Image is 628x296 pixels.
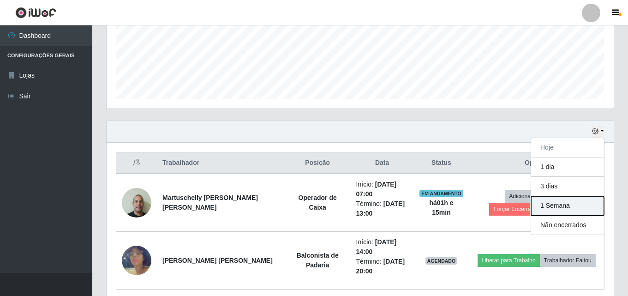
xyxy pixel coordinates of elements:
li: Término: [356,199,408,218]
th: Data [351,152,414,174]
button: 1 Semana [531,196,604,216]
strong: Balconista de Padaria [297,252,339,269]
strong: [PERSON_NAME] [PERSON_NAME] [162,257,273,264]
li: Início: [356,237,408,257]
strong: há 01 h e 15 min [429,199,453,216]
li: Início: [356,180,408,199]
button: Não encerrados [531,216,604,235]
li: Término: [356,257,408,276]
span: AGENDADO [425,257,458,265]
th: Status [414,152,469,174]
th: Opções [469,152,604,174]
th: Trabalhador [157,152,285,174]
button: Adicionar Horas Extra [505,190,568,203]
strong: Martuschelly [PERSON_NAME] [PERSON_NAME] [162,194,258,211]
button: 1 dia [531,157,604,177]
time: [DATE] 14:00 [356,238,397,255]
button: Trabalhador Faltou [540,254,596,267]
img: 1720400321152.jpeg [122,183,151,222]
img: 1736193736674.jpeg [122,234,151,287]
button: Liberar para Trabalho [478,254,540,267]
strong: Operador de Caixa [299,194,337,211]
button: Forçar Encerramento [489,203,551,216]
button: 3 dias [531,177,604,196]
button: Hoje [531,138,604,157]
th: Posição [285,152,351,174]
span: EM ANDAMENTO [419,190,463,197]
img: CoreUI Logo [15,7,56,18]
time: [DATE] 07:00 [356,181,397,198]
